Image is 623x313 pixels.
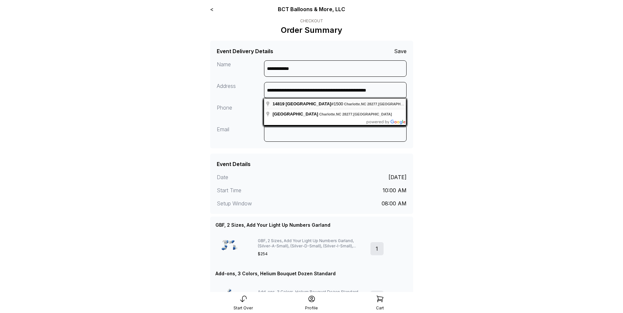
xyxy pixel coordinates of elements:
div: GBF, 2 Sizes, Add Your Light Up Numbers Garland, (Silver-A-Small), (Silver-D-Small), (Silver-I-Sm... [258,238,365,249]
span: 28277 [342,112,352,116]
span: [GEOGRAPHIC_DATA] [353,112,392,116]
div: Start Over [234,305,253,311]
div: $254 [258,251,365,257]
span: 28277 [367,102,377,106]
div: Date [217,173,312,181]
span: 14819 [273,101,284,106]
div: 08:00 AM [382,199,407,207]
div: Address [217,82,264,98]
div: BCT Balloons & More, LLC [251,5,372,13]
div: Email [217,125,264,142]
div: GBF, 2 Sizes, Add Your Light Up Numbers Garland [215,222,330,228]
div: Event Delivery Details [217,47,273,55]
span: [GEOGRAPHIC_DATA] [286,101,331,106]
div: 10:00 AM [383,186,407,194]
span: #1500 [273,101,344,106]
span: NC [361,102,366,106]
span: Charlotte [344,102,360,106]
div: Event Details [217,160,251,168]
span: , , [319,112,392,116]
div: Add-ons, 3 Colors, Helium Bouquet Dozen Standard, ... [258,289,365,295]
div: Cart [376,305,384,311]
div: 6 [370,291,384,304]
div: Setup Window [217,199,312,207]
div: Add-ons, 3 Colors, Helium Bouquet Dozen Standard [215,270,336,277]
div: 1 [370,242,384,255]
div: Checkout [281,18,342,24]
span: Charlotte [319,112,335,116]
div: Save [394,47,407,55]
p: Order Summary [281,25,342,35]
a: < [210,6,213,12]
span: [GEOGRAPHIC_DATA] [273,112,318,116]
span: , , [344,102,417,106]
div: Phone [217,104,264,120]
span: [GEOGRAPHIC_DATA] [378,102,417,106]
div: Name [217,60,264,77]
div: Profile [305,305,318,311]
div: Start Time [217,186,312,194]
div: [DATE] [389,173,407,181]
span: NC [336,112,341,116]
